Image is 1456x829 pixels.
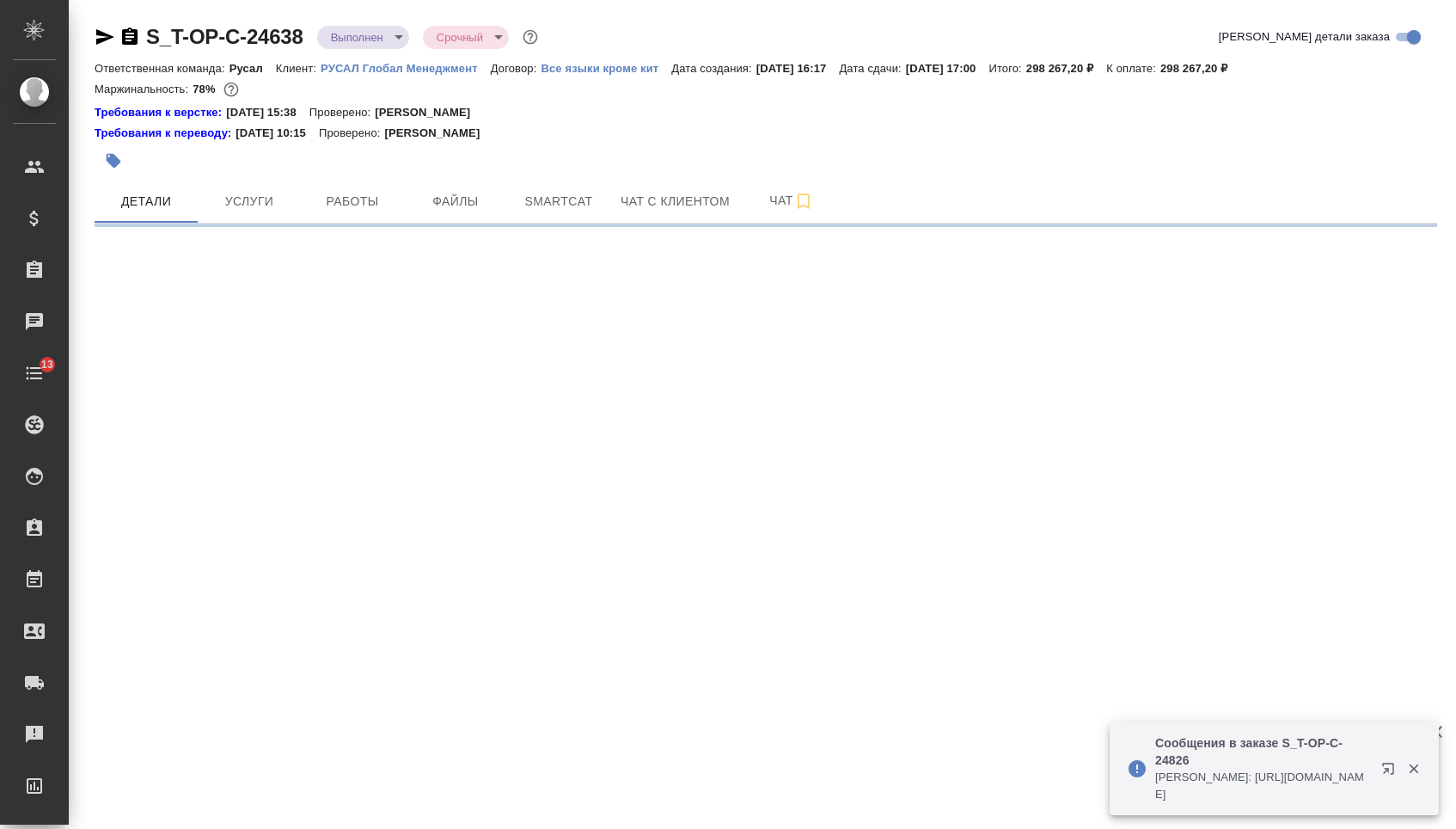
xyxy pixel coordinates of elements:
[317,26,409,49] div: Выполнен
[988,62,1025,75] p: Итого:
[95,125,236,142] div: Нажми, чтобы открыть папку с инструкцией
[105,191,187,212] span: Детали
[414,191,497,212] span: Файлы
[1371,752,1412,793] button: Открыть в новой вкладке
[119,27,140,47] button: Скопировать ссылку
[431,30,488,45] button: Срочный
[95,142,132,180] button: Добавить тэг
[756,62,840,75] p: [DATE] 16:17
[541,60,671,75] a: Все языки кроме кит
[750,190,833,212] span: Чат
[220,78,242,101] button: 54149.60 RUB;
[321,60,491,75] a: РУСАЛ Глобал Менеджмент
[375,104,483,121] p: [PERSON_NAME]
[95,104,226,121] div: Нажми, чтобы открыть папку с инструкцией
[31,356,64,373] span: 13
[226,104,309,121] p: [DATE] 15:38
[146,25,303,48] a: S_T-OP-C-24638
[671,62,756,75] p: Дата создания:
[1155,734,1370,769] p: Сообщения в заказе S_T-OP-C-24826
[517,191,600,212] span: Smartcat
[95,83,193,95] p: Маржинальность:
[541,62,671,75] p: Все языки кроме кит
[309,104,376,121] p: Проверено:
[95,27,115,47] button: Скопировать ссылку для ЯМессенджера
[384,125,492,142] p: [PERSON_NAME]
[423,26,509,49] div: Выполнен
[319,125,385,142] p: Проверено:
[1155,769,1370,803] p: [PERSON_NAME]: [URL][DOMAIN_NAME]
[519,26,541,48] button: Доп статусы указывают на важность/срочность заказа
[4,352,64,395] a: 13
[326,30,388,45] button: Выполнен
[491,62,541,75] p: Договор:
[1106,62,1160,75] p: К оплате:
[906,62,989,75] p: [DATE] 17:00
[1219,28,1390,46] span: [PERSON_NAME] детали заказа
[95,104,226,121] a: Требования к верстке:
[321,62,491,75] p: РУСАЛ Глобал Менеджмент
[1026,62,1106,75] p: 298 267,20 ₽
[276,62,321,75] p: Клиент:
[1396,761,1431,777] button: Закрыть
[229,62,276,75] p: Русал
[1160,62,1240,75] p: 298 267,20 ₽
[839,62,905,75] p: Дата сдачи:
[311,191,394,212] span: Работы
[95,62,229,75] p: Ответственная команда:
[236,125,319,142] p: [DATE] 10:15
[193,83,219,95] p: 78%
[208,191,291,212] span: Услуги
[95,125,236,142] a: Требования к переводу:
[621,191,730,212] span: Чат с клиентом
[793,191,814,212] svg: Подписаться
